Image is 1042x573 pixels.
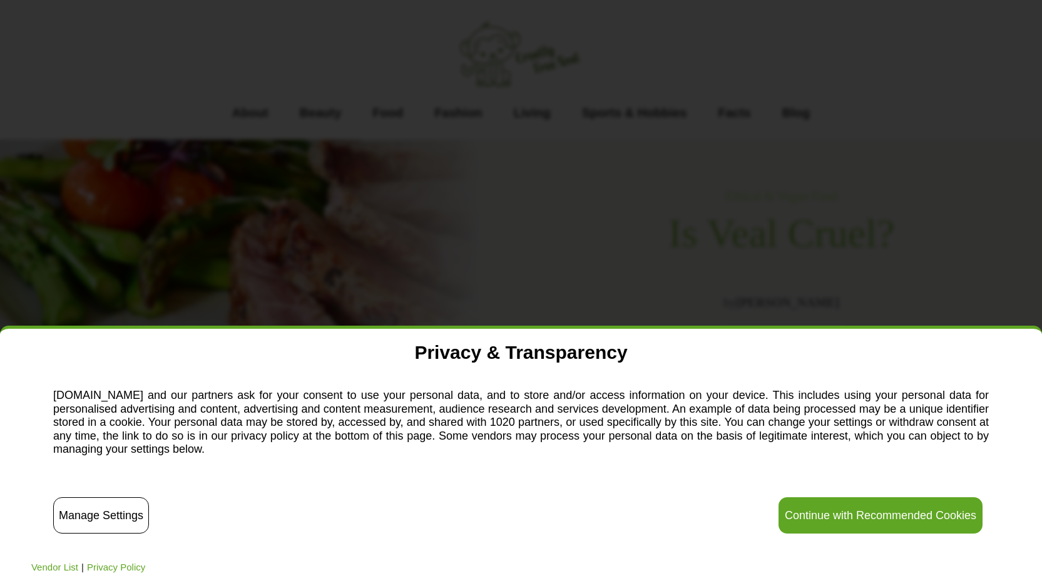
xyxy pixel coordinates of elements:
[81,562,84,573] span: |
[50,341,992,364] h2: Privacy & Transparency
[779,497,983,534] button: Continue with Recommended Cookies
[87,562,145,573] a: Privacy Policy
[31,562,78,573] a: Vendor List
[53,386,989,463] p: [DOMAIN_NAME] and our partners ask for your consent to use your personal data, and to store and/o...
[53,497,149,534] button: Manage Settings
